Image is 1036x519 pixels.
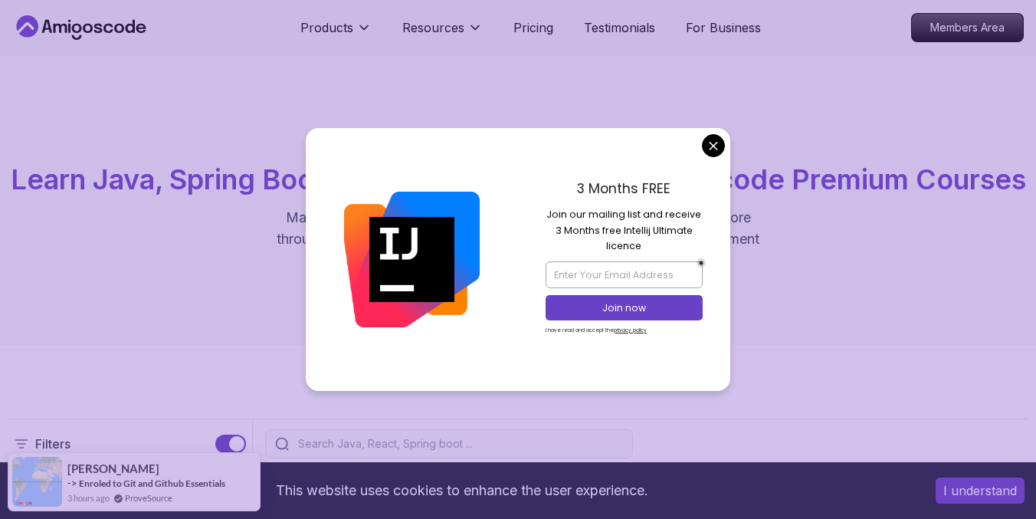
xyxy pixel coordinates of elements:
[67,477,77,489] span: ->
[11,474,913,508] div: This website uses cookies to enhance the user experience.
[11,163,1026,196] span: Learn Java, Spring Boot, DevOps & More with Amigoscode Premium Courses
[35,435,70,453] p: Filters
[584,18,655,37] a: Testimonials
[12,457,62,507] img: provesource social proof notification image
[911,13,1024,42] a: Members Area
[67,462,159,475] span: [PERSON_NAME]
[686,18,761,37] a: For Business
[295,436,623,452] input: Search Java, React, Spring boot ...
[125,491,172,504] a: ProveSource
[300,18,353,37] p: Products
[79,478,225,489] a: Enroled to Git and Github Essentials
[912,14,1023,41] p: Members Area
[402,18,483,49] button: Resources
[936,478,1025,504] button: Accept cookies
[261,207,775,271] p: Master in-demand skills like Java, Spring Boot, DevOps, React, and more through hands-on, expert-...
[67,491,110,504] span: 3 hours ago
[402,18,464,37] p: Resources
[513,18,553,37] a: Pricing
[300,18,372,49] button: Products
